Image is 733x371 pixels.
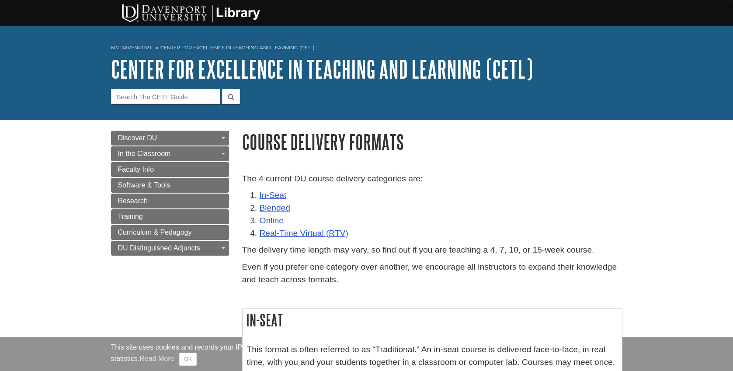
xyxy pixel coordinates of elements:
[118,229,192,236] span: Curriculum & Pedagogy
[118,150,171,157] span: In the Classroom
[118,197,148,205] span: Research
[242,244,622,257] p: The delivery time length may vary, so find out if you are teaching a 4, 7, 10, or 15-week course.
[260,203,290,212] a: Blended
[139,355,174,362] a: Read More
[111,42,622,56] nav: breadcrumb
[160,45,315,51] a: Center for Excellence in Teaching and Learning (CETL)
[111,89,220,104] input: Search The CETL Guide
[118,134,157,142] span: Discover DU
[118,166,154,173] span: Faculty Info
[111,178,229,193] a: Software & Tools
[111,225,229,240] a: Curriculum & Pedagogy
[111,131,229,146] a: Discover DU
[242,131,622,153] h1: Course Delivery Formats
[111,162,229,177] a: Faculty Info
[118,213,143,220] span: Training
[242,261,622,286] p: Even if you prefer one category over another, we encourage all instructors to expand their knowle...
[179,353,196,366] button: Close
[260,229,348,238] a: Real-Time Virtual (RTV)
[111,194,229,208] a: Research
[118,181,170,189] span: Software & Tools
[111,131,229,256] div: Guide Page Menu
[107,2,273,23] img: DU Libraries
[111,146,229,161] a: In the Classroom
[111,55,533,83] a: Center for Excellence in Teaching and Learning (CETL)
[118,244,201,252] span: DU Distinguished Adjuncts
[111,342,622,366] div: This site uses cookies and records your IP address for usage statistics. Additionally, we use Goo...
[242,173,622,185] p: The 4 current DU course delivery categories are:
[260,216,284,225] a: Online
[111,209,229,224] a: Training
[243,309,622,332] h2: In-Seat
[111,241,229,256] a: DU Distinguished Adjuncts
[111,44,152,52] a: My Davenport
[260,191,287,200] a: In-Seat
